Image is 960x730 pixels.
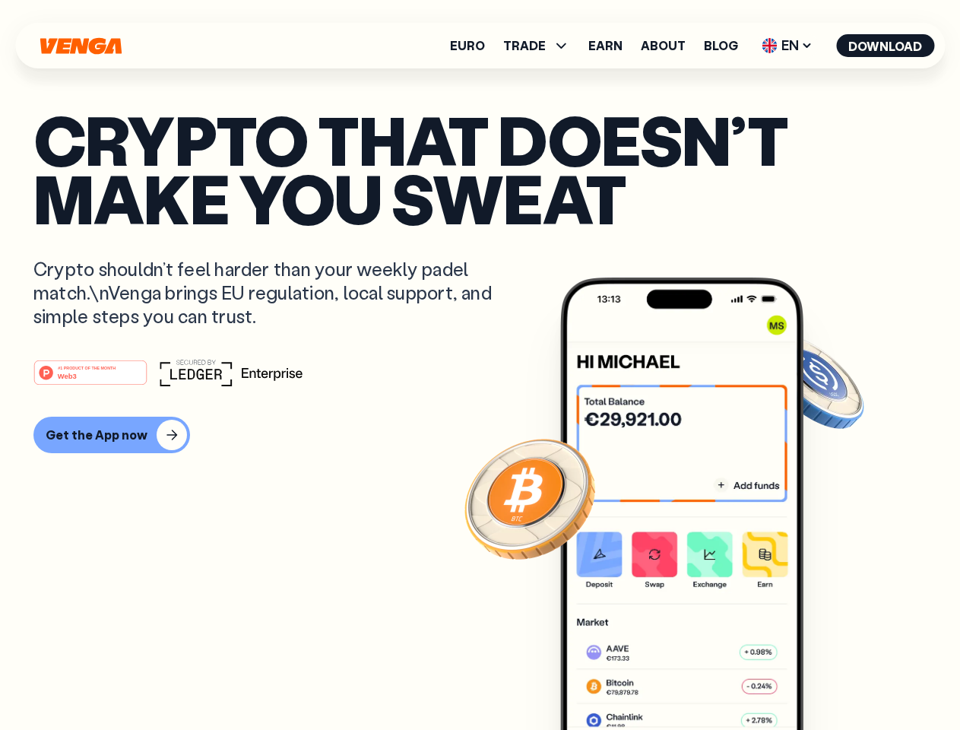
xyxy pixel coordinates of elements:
a: Euro [450,40,485,52]
span: TRADE [503,36,570,55]
a: Get the App now [33,417,927,453]
img: flag-uk [762,38,777,53]
svg: Home [38,37,123,55]
span: EN [756,33,818,58]
a: About [641,40,686,52]
a: Earn [588,40,623,52]
button: Get the App now [33,417,190,453]
p: Crypto that doesn’t make you sweat [33,110,927,227]
img: Bitcoin [461,430,598,567]
a: #1 PRODUCT OF THE MONTHWeb3 [33,369,147,389]
p: Crypto shouldn’t feel harder than your weekly padel match.\nVenga brings EU regulation, local sup... [33,257,514,328]
tspan: #1 PRODUCT OF THE MONTH [58,365,116,370]
img: USDC coin [758,327,867,436]
button: Download [836,34,934,57]
tspan: Web3 [58,371,77,379]
span: TRADE [503,40,546,52]
a: Blog [704,40,738,52]
div: Get the App now [46,427,147,443]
